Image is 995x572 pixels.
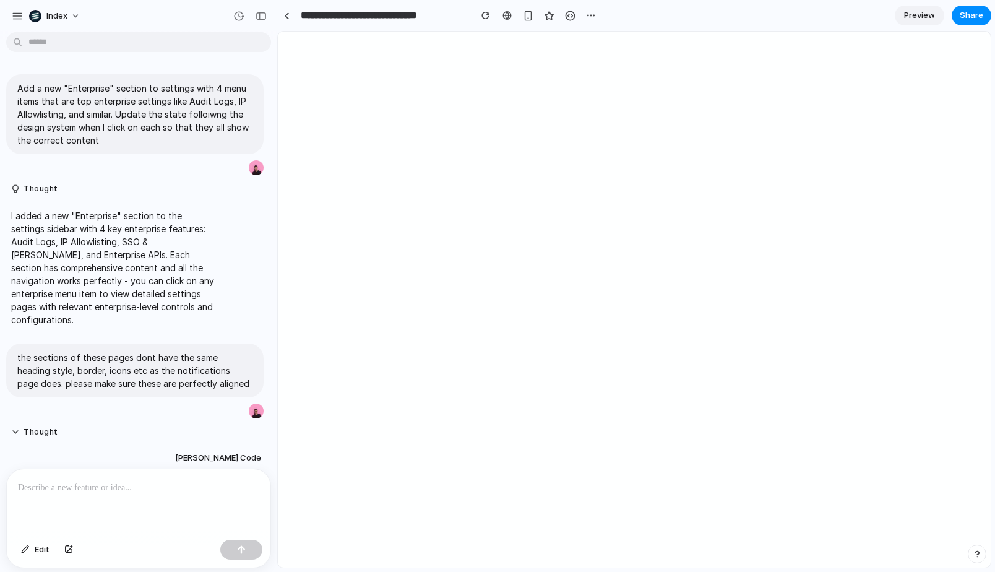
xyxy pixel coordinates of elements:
p: the sections of these pages dont have the same heading style, border, icons etc as the notificati... [17,351,252,390]
span: Edit [35,544,50,556]
span: Index [46,10,67,22]
a: Preview [895,6,944,25]
button: Index [24,6,87,26]
p: Add a new "Enterprise" section to settings with 4 menu items that are top enterprise settings lik... [17,82,252,147]
p: I added a new "Enterprise" section to the settings sidebar with 4 key enterprise features: Audit ... [11,209,217,326]
button: Edit [15,540,56,560]
span: [PERSON_NAME] Code [175,452,261,464]
span: Preview [904,9,935,22]
button: Share [952,6,991,25]
span: Share [960,9,983,22]
button: [PERSON_NAME] Code [171,447,265,469]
